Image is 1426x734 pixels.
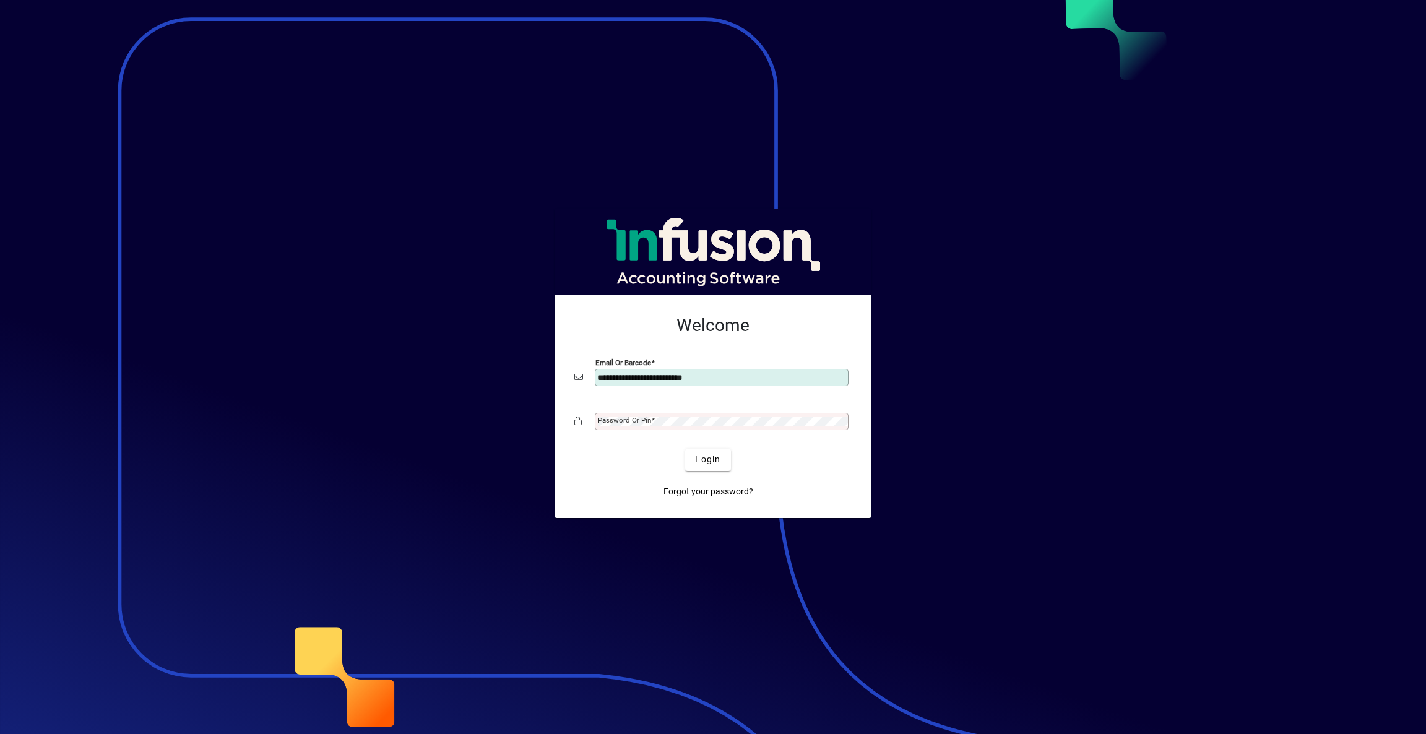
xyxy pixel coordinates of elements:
span: Login [695,453,720,466]
mat-label: Email or Barcode [595,358,651,366]
button: Login [685,449,730,471]
h2: Welcome [574,315,852,336]
mat-label: Password or Pin [598,416,651,425]
span: Forgot your password? [663,485,753,498]
a: Forgot your password? [659,481,758,503]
